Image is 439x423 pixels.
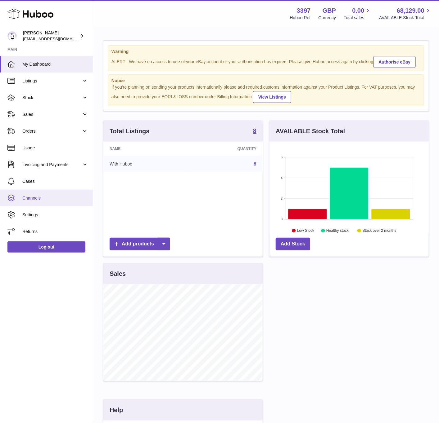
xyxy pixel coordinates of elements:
[111,84,421,103] div: If you're planning on sending your products internationally please add required customs informati...
[379,15,432,21] span: AVAILABLE Stock Total
[22,128,82,134] span: Orders
[397,7,424,15] span: 68,129.00
[276,127,345,135] h3: AVAILABLE Stock Total
[22,112,82,117] span: Sales
[23,30,79,42] div: [PERSON_NAME]
[254,161,256,166] a: 8
[7,241,85,253] a: Log out
[323,7,336,15] strong: GBP
[188,142,263,156] th: Quantity
[344,7,371,21] a: 0.00 Total sales
[253,91,291,103] a: View Listings
[111,49,421,55] strong: Warning
[110,238,170,250] a: Add products
[110,270,126,278] h3: Sales
[22,212,88,218] span: Settings
[22,145,88,151] span: Usage
[22,95,82,101] span: Stock
[373,56,416,68] a: Authorise eBay
[22,61,88,67] span: My Dashboard
[111,55,421,68] div: ALERT : We have no access to one of your eBay account or your authorisation has expired. Please g...
[22,78,82,84] span: Listings
[22,195,88,201] span: Channels
[103,156,188,172] td: With Huboo
[297,7,311,15] strong: 3397
[281,217,283,221] text: 0
[319,15,336,21] div: Currency
[23,36,91,41] span: [EMAIL_ADDRESS][DOMAIN_NAME]
[111,78,421,84] strong: Notice
[281,155,283,159] text: 6
[253,128,256,135] a: 8
[352,7,364,15] span: 0.00
[379,7,432,21] a: 68,129.00 AVAILABLE Stock Total
[22,229,88,235] span: Returns
[363,229,396,233] text: Stock over 2 months
[110,406,123,414] h3: Help
[22,162,82,168] span: Invoicing and Payments
[7,31,17,41] img: internalAdmin-3397@internal.huboo.com
[276,238,310,250] a: Add Stock
[281,176,283,180] text: 4
[297,229,315,233] text: Low Stock
[290,15,311,21] div: Huboo Ref
[253,128,256,134] strong: 8
[344,15,371,21] span: Total sales
[326,229,349,233] text: Healthy stock
[281,197,283,200] text: 2
[22,178,88,184] span: Cases
[110,127,150,135] h3: Total Listings
[103,142,188,156] th: Name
